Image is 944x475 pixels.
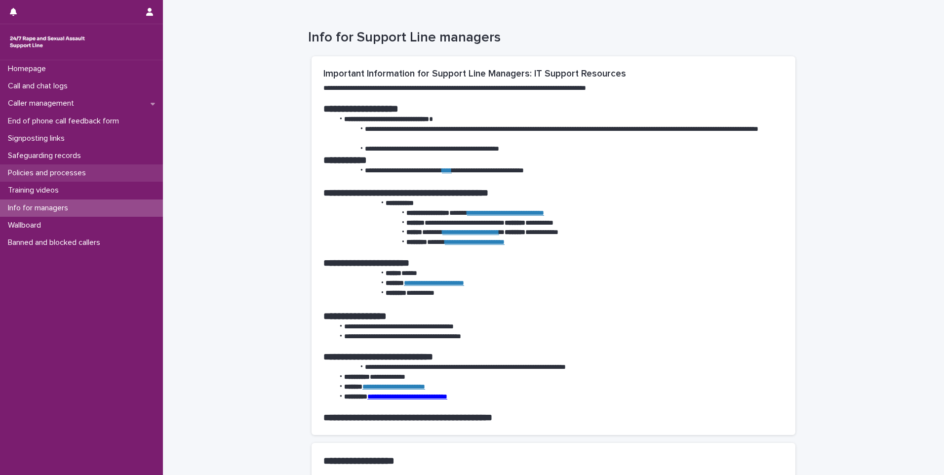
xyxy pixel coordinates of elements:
p: Homepage [4,64,54,74]
img: rhQMoQhaT3yELyF149Cw [8,32,87,52]
p: End of phone call feedback form [4,117,127,126]
p: Policies and processes [4,168,94,178]
div: Reset your password [186,78,298,106]
button: Reset password [151,141,333,165]
p: Banned and blocked callers [4,238,108,247]
p: Signposting links [4,134,73,143]
img: rhQMoQhaT3yELyF149Cw [183,25,301,54]
h1: Info for Support Line managers [308,30,792,46]
h2: Important Information for Support Line Managers: IT Support Resources [323,68,784,79]
p: Training videos [4,186,67,195]
p: Call and chat logs [4,81,76,91]
span: Reset password [213,149,272,157]
a: Powered By Stacker [217,199,267,205]
p: Safeguarding records [4,151,89,160]
p: Info for managers [4,203,76,213]
p: Caller management [4,99,82,108]
p: Wallboard [4,221,49,230]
